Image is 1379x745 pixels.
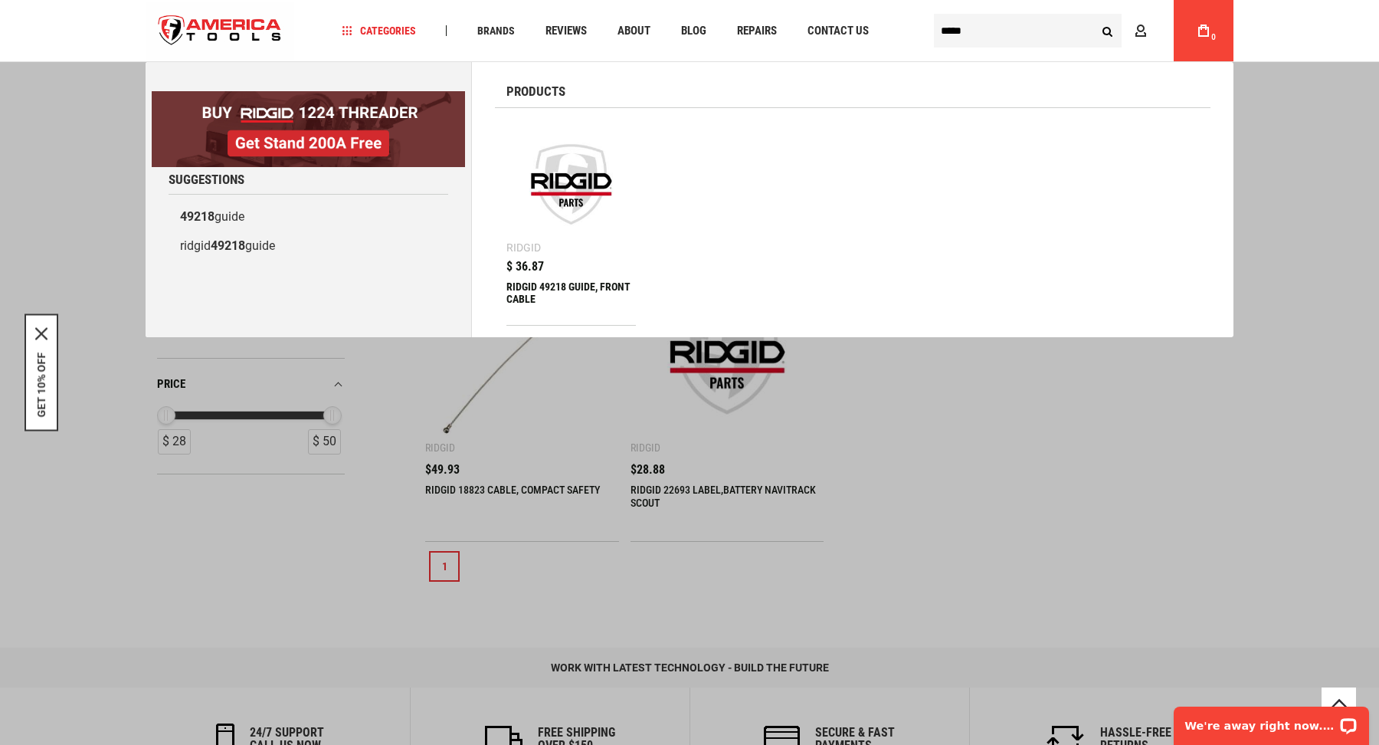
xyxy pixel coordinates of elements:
a: ridgid49218guide [169,231,448,261]
div: Ridgid [506,242,541,253]
a: BOGO: Buy RIDGID® 1224 Threader, Get Stand 200A Free! [152,91,465,103]
div: RIDGID 49218 GUIDE, FRONT CABLE [506,281,636,317]
a: Contact Us [801,21,876,41]
iframe: LiveChat chat widget [1164,697,1379,745]
span: Suggestions [169,173,244,186]
a: store logo [146,2,294,60]
img: RIDGID 49218 GUIDE, FRONT CABLE [514,127,628,241]
button: Search [1092,16,1122,45]
a: About [611,21,657,41]
span: Products [506,85,565,98]
button: Close [35,328,47,340]
svg: close icon [35,328,47,340]
a: Categories [336,21,423,41]
a: Repairs [730,21,784,41]
a: RIDGID 49218 GUIDE, FRONT CABLE Ridgid $ 36.87 RIDGID 49218 GUIDE, FRONT CABLE [506,120,636,325]
span: Reviews [545,25,587,37]
b: 49218 [211,238,245,253]
span: Categories [342,25,416,36]
span: Blog [681,25,706,37]
a: Reviews [539,21,594,41]
b: 49218 [180,209,215,224]
button: GET 10% OFF [35,353,47,418]
span: About [617,25,650,37]
img: BOGO: Buy RIDGID® 1224 Threader, Get Stand 200A Free! [152,91,465,167]
span: $ 36.87 [506,261,544,273]
span: Contact Us [807,25,869,37]
a: Brands [470,21,522,41]
span: Brands [477,25,515,36]
a: Blog [674,21,713,41]
img: America Tools [146,2,294,60]
a: 49218guide [169,202,448,231]
span: 0 [1211,33,1216,41]
span: Repairs [737,25,777,37]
